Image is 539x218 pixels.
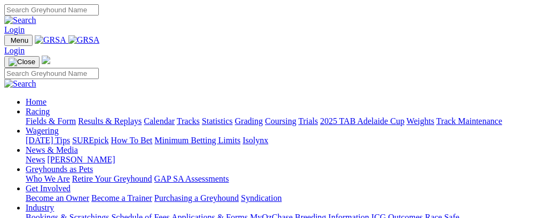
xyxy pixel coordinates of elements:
a: Retire Your Greyhound [72,174,152,183]
a: Track Maintenance [436,116,502,126]
a: Industry [26,203,54,212]
a: News & Media [26,145,78,154]
a: Fields & Form [26,116,76,126]
a: [DATE] Tips [26,136,70,145]
a: SUREpick [72,136,108,145]
a: Wagering [26,126,59,135]
a: Racing [26,107,50,116]
div: News & Media [26,155,535,165]
a: Results & Replays [78,116,142,126]
img: logo-grsa-white.png [42,56,50,64]
img: Search [4,79,36,89]
a: Coursing [265,116,296,126]
span: Menu [11,36,28,44]
a: Login [4,46,25,55]
img: GRSA [68,35,100,45]
a: Isolynx [243,136,268,145]
div: Racing [26,116,535,126]
a: Home [26,97,46,106]
img: Close [9,58,35,66]
a: Grading [235,116,263,126]
a: Greyhounds as Pets [26,165,93,174]
input: Search [4,68,99,79]
div: Wagering [26,136,535,145]
a: Become an Owner [26,193,89,203]
a: News [26,155,45,164]
a: Get Involved [26,184,71,193]
a: [PERSON_NAME] [47,155,115,164]
a: Tracks [177,116,200,126]
a: 2025 TAB Adelaide Cup [320,116,404,126]
div: Get Involved [26,193,535,203]
input: Search [4,4,99,15]
a: Statistics [202,116,233,126]
a: Weights [407,116,434,126]
button: Toggle navigation [4,56,40,68]
div: Greyhounds as Pets [26,174,535,184]
img: Search [4,15,36,25]
a: How To Bet [111,136,153,145]
a: Calendar [144,116,175,126]
a: Login [4,25,25,34]
a: Minimum Betting Limits [154,136,240,145]
a: Purchasing a Greyhound [154,193,239,203]
a: Become a Trainer [91,193,152,203]
a: GAP SA Assessments [154,174,229,183]
a: Who We Are [26,174,70,183]
a: Trials [298,116,318,126]
img: GRSA [35,35,66,45]
button: Toggle navigation [4,35,33,46]
a: Syndication [241,193,282,203]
